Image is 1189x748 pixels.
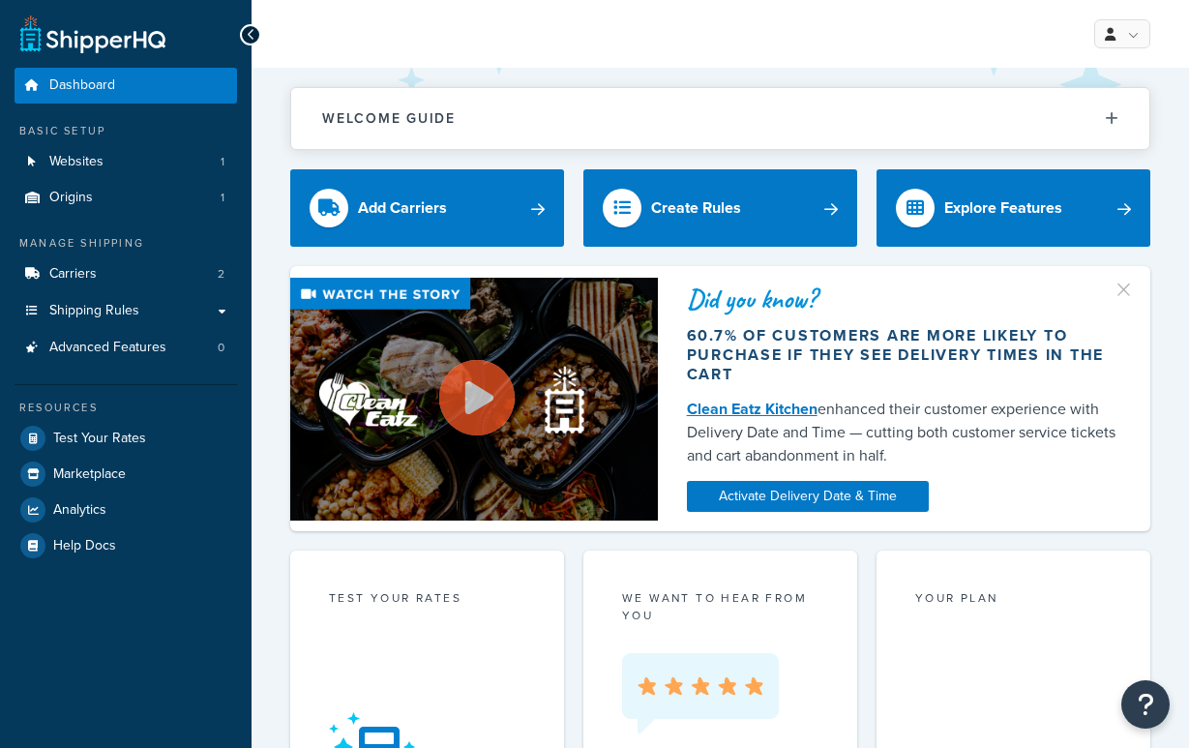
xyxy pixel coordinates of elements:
[329,589,525,612] div: Test your rates
[687,285,1121,313] div: Did you know?
[218,340,224,356] span: 0
[687,398,817,420] a: Clean Eatz Kitchen
[687,398,1121,467] div: enhanced their customer experience with Delivery Date and Time — cutting both customer service ti...
[290,278,658,520] img: Video thumbnail
[221,190,224,206] span: 1
[687,481,929,512] a: Activate Delivery Date & Time
[583,169,857,247] a: Create Rules
[15,421,237,456] a: Test Your Rates
[687,326,1121,384] div: 60.7% of customers are more likely to purchase if they see delivery times in the cart
[15,330,237,366] a: Advanced Features0
[15,256,237,292] li: Carriers
[218,266,224,283] span: 2
[15,330,237,366] li: Advanced Features
[15,180,237,216] li: Origins
[49,303,139,319] span: Shipping Rules
[322,111,456,126] h2: Welcome Guide
[49,77,115,94] span: Dashboard
[49,340,166,356] span: Advanced Features
[15,457,237,492] a: Marketplace
[15,235,237,252] div: Manage Shipping
[651,194,741,222] div: Create Rules
[53,466,126,483] span: Marketplace
[15,123,237,139] div: Basic Setup
[877,169,1150,247] a: Explore Features
[49,154,104,170] span: Websites
[15,400,237,416] div: Resources
[622,589,818,624] p: we want to hear from you
[15,144,237,180] li: Websites
[15,528,237,563] a: Help Docs
[15,293,237,329] a: Shipping Rules
[915,589,1112,612] div: Your Plan
[15,493,237,527] a: Analytics
[944,194,1062,222] div: Explore Features
[53,431,146,447] span: Test Your Rates
[53,502,106,519] span: Analytics
[290,169,564,247] a: Add Carriers
[291,88,1149,149] button: Welcome Guide
[15,144,237,180] a: Websites1
[15,256,237,292] a: Carriers2
[49,266,97,283] span: Carriers
[221,154,224,170] span: 1
[53,538,116,554] span: Help Docs
[15,68,237,104] a: Dashboard
[1121,680,1170,729] button: Open Resource Center
[358,194,447,222] div: Add Carriers
[15,180,237,216] a: Origins1
[49,190,93,206] span: Origins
